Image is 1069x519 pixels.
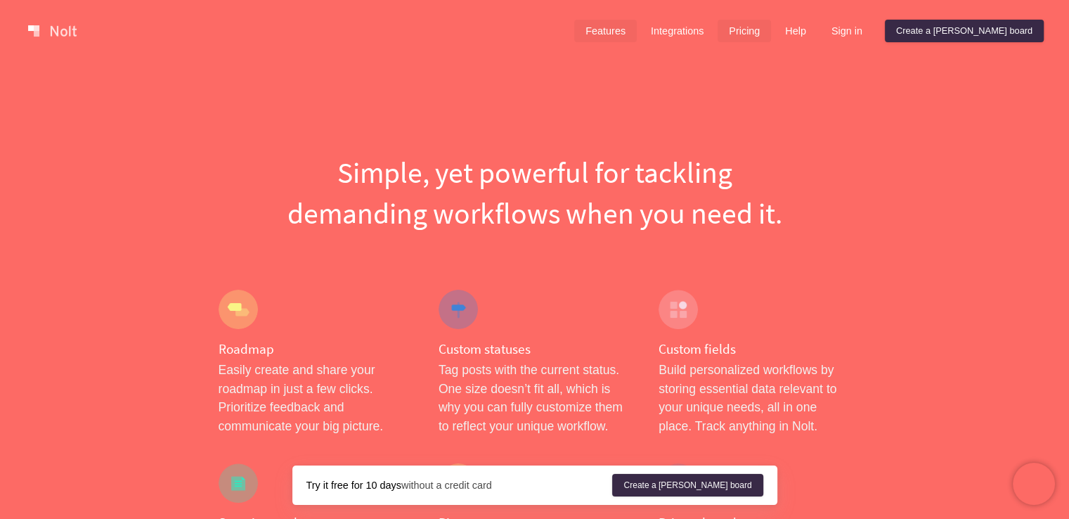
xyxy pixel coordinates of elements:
[885,20,1044,42] a: Create a [PERSON_NAME] board
[774,20,817,42] a: Help
[219,361,410,435] p: Easily create and share your roadmap in just a few clicks. Prioritize feedback and communicate yo...
[718,20,771,42] a: Pricing
[219,340,410,358] h4: Roadmap
[439,340,630,358] h4: Custom statuses
[820,20,874,42] a: Sign in
[659,340,850,358] h4: Custom fields
[219,152,851,233] h1: Simple, yet powerful for tackling demanding workflows when you need it.
[306,478,613,492] div: without a credit card
[574,20,637,42] a: Features
[640,20,715,42] a: Integrations
[612,474,763,496] a: Create a [PERSON_NAME] board
[659,361,850,435] p: Build personalized workflows by storing essential data relevant to your unique needs, all in one ...
[439,361,630,435] p: Tag posts with the current status. One size doesn’t fit all, which is why you can fully customize...
[306,480,401,491] strong: Try it free for 10 days
[1013,463,1055,505] iframe: Chatra live chat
